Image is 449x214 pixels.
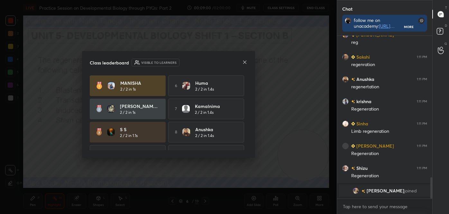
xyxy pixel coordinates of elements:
[355,53,370,60] h6: Sakshi
[342,98,349,105] img: 4b9d457cea1f4f779e5858cdb5a315e6.jpg
[182,105,190,113] img: default.png
[107,105,115,113] img: 82269dbf73c749b4bf17eee71008245b.29492652_3
[195,86,214,92] h5: 2 / 2 in 1.4s
[107,82,115,90] img: c903dbe86a7348a8a5c0be88d5178b9b.jpg
[355,165,368,171] h6: Shizu
[120,103,160,110] h4: [PERSON_NAME] S
[195,103,235,110] h4: kamalnima
[351,167,355,170] img: no-rating-badge.077c3623.svg
[107,128,115,136] img: d6fd1af0a8f345e0b500886d93e0bca3.jpg
[175,83,177,89] h5: 6
[351,84,427,90] div: regenertation
[120,110,135,115] h5: 2 / 2 in 1s
[351,151,427,157] div: Regeneration
[342,54,349,60] img: a67bbdc039c24df1a3646fbf77f31051.jpg
[195,110,214,115] h5: 2 / 2 in 1.4s
[120,86,136,92] h5: 2 / 2 in 1s
[355,98,371,105] h6: krishna
[141,60,177,65] h6: Visible to learners
[351,106,427,112] div: Regeneration
[195,126,235,133] h4: Anushka
[355,142,394,149] h6: [PERSON_NAME]
[342,76,349,83] img: c2387b2a4ee44a22b14e0786c91f7114.jpg
[354,17,404,29] div: follow me on unacademy: join me on telegram: discussion group -
[351,100,355,103] img: no-rating-badge.077c3623.svg
[351,78,355,81] img: no-rating-badge.077c3623.svg
[351,55,355,59] img: Learner_Badge_beginner_1_8b307cf2a0.svg
[404,24,414,29] div: More
[445,5,447,10] p: T
[342,121,349,127] img: c0ed50b51c10448ead8b7ba1e1bdb2fd.jpg
[96,82,102,90] img: rank-1.ed6cb560.svg
[195,149,235,156] h4: Unnati
[417,144,427,148] div: 1:11 PM
[337,36,432,199] div: grid
[120,133,138,139] h5: 2 / 2 in 1.1s
[351,128,427,135] div: Limb regeneration
[417,122,427,126] div: 1:11 PM
[445,23,447,28] p: D
[351,144,355,148] img: Learner_Badge_beginner_1_8b307cf2a0.svg
[175,106,177,112] h5: 7
[351,122,355,126] img: Learner_Badge_beginner_1_8b307cf2a0.svg
[444,41,447,46] p: G
[175,129,177,135] h5: 8
[117,149,157,156] h4: Divyanshi
[96,128,102,136] img: rank-3.169bc593.svg
[417,55,427,59] div: 1:11 PM
[355,120,368,127] h6: Sinha
[90,59,129,66] h4: Class leaderboard
[417,166,427,170] div: 1:11 PM
[362,190,365,193] img: no-rating-badge.077c3623.svg
[353,188,359,194] img: e5be3decd5654c50a1af6317c6be786b.jpg
[182,82,190,90] img: e8d9dc5e2b854d8c9b559aa2dc969c96.jpg
[120,126,160,133] h4: S S
[195,80,235,86] h4: Huma
[337,0,358,17] p: Chat
[351,62,427,68] div: regenration
[417,100,427,103] div: 1:11 PM
[355,76,374,83] h6: Anushka
[182,128,190,136] img: c2387b2a4ee44a22b14e0786c91f7114.jpg
[367,188,404,193] span: [PERSON_NAME]
[345,17,351,24] img: 6bf88ee675354f0ea61b4305e64abb13.jpg
[404,188,417,193] span: joined
[342,165,349,171] img: 4708f98d3f22411aa22bc61af6021e69.jpg
[120,80,160,86] h4: MANISHA
[96,105,102,113] img: rank-2.3a33aca6.svg
[342,143,349,149] img: 3
[354,23,395,35] a: [URL][DOMAIN_NAME]
[351,173,427,179] div: Regeneration
[195,133,214,139] h5: 2 / 2 in 1.4s
[417,77,427,81] div: 1:11 PM
[351,39,427,46] div: reg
